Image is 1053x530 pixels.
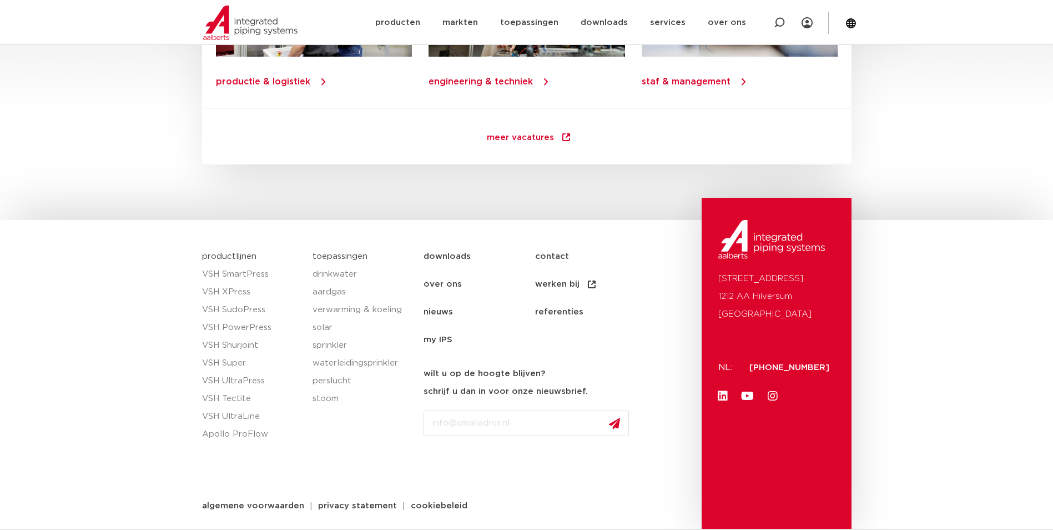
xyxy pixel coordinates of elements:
[313,354,412,372] a: waterleidingsprinkler
[535,298,647,326] a: referenties
[310,502,405,510] a: privacy statement
[429,77,533,86] a: engineering & techniek
[202,301,302,319] a: VSH SudoPress
[313,283,412,301] a: aardgas
[424,387,588,396] strong: schrijf u dan in voor onze nieuwsbrief.
[313,266,412,283] a: drinkwater
[202,502,304,510] span: algemene voorwaarden
[424,298,535,326] a: nieuws
[487,133,554,144] span: meer vacatures
[202,337,302,354] a: VSH Shurjoint
[411,502,467,510] span: cookiebeleid
[641,77,730,86] a: staf & management
[535,243,647,271] a: contact
[465,122,594,153] a: meer vacatures
[313,390,412,408] a: stoom
[202,252,256,261] a: productlijnen
[202,408,302,426] a: VSH UltraLine
[202,372,302,390] a: VSH UltraPress
[202,354,302,372] a: VSH Super
[202,319,302,337] a: VSH PowerPress
[318,502,397,510] span: privacy statement
[313,319,412,337] a: solar
[202,426,302,443] a: Apollo ProFlow
[535,271,647,298] a: werken bij
[313,252,367,261] a: toepassingen
[718,270,835,323] p: [STREET_ADDRESS] 1212 AA Hilversum [GEOGRAPHIC_DATA]
[313,372,412,390] a: perslucht
[313,301,412,319] a: verwarming & koeling
[402,502,476,510] a: cookiebeleid
[424,326,535,354] a: my IPS
[718,359,736,377] p: NL:
[424,243,696,354] nav: Menu
[216,77,310,86] a: productie & logistiek
[424,369,545,378] strong: wilt u op de hoogte blijven?
[313,337,412,354] a: sprinkler
[609,418,620,429] img: send.svg
[424,271,535,298] a: over ons
[424,445,592,488] iframe: reCAPTCHA
[749,363,829,372] a: [PHONE_NUMBER]
[194,502,313,510] a: algemene voorwaarden
[202,390,302,408] a: VSH Tectite
[202,266,302,283] a: VSH SmartPress
[424,243,535,271] a: downloads
[424,411,629,436] input: info@emailadres.nl
[202,283,302,301] a: VSH XPress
